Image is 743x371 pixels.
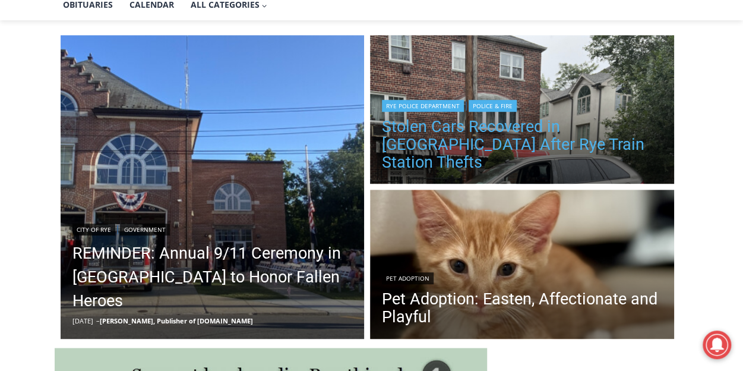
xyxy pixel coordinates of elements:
[72,224,115,235] a: City of Rye
[61,35,365,339] img: (PHOTO: The City of Rye 9-11 ceremony on Wednesday, September 11, 2024. It was the 23rd anniversa...
[1,120,119,148] a: Open Tues. - Sun. [PHONE_NUMBER]
[72,316,93,325] time: [DATE]
[370,35,674,187] img: (PHOTO: This Ford Edge was stolen from the Rye Metro North train station on Tuesday, September 9,...
[382,100,464,112] a: Rye Police Department
[286,115,576,148] a: Intern @ [DOMAIN_NAME]
[100,316,253,325] a: [PERSON_NAME], Publisher of [DOMAIN_NAME]
[382,118,662,171] a: Stolen Cars Recovered in [GEOGRAPHIC_DATA] After Rye Train Station Thefts
[96,316,100,325] span: –
[120,224,170,235] a: Government
[382,272,434,284] a: Pet Adoption
[370,35,674,187] a: Read More Stolen Cars Recovered in Bronx After Rye Train Station Thefts
[72,221,353,235] div: |
[72,241,353,313] a: REMINDER: Annual 9/11 Ceremony in [GEOGRAPHIC_DATA] to Honor Fallen Heroes
[370,190,674,342] a: Read More Pet Adoption: Easten, Affectionate and Playful
[311,118,551,145] span: Intern @ [DOMAIN_NAME]
[370,190,674,342] img: [PHOTO: Easten]
[382,98,662,112] div: |
[382,290,662,326] a: Pet Adoption: Easten, Affectionate and Playful
[300,1,561,115] div: "[PERSON_NAME] and I covered the [DATE] Parade, which was a really eye opening experience as I ha...
[122,74,175,142] div: "clearly one of the favorites in the [GEOGRAPHIC_DATA] neighborhood"
[61,35,365,339] a: Read More REMINDER: Annual 9/11 Ceremony in Rye to Honor Fallen Heroes
[4,122,116,168] span: Open Tues. - Sun. [PHONE_NUMBER]
[469,100,517,112] a: Police & Fire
